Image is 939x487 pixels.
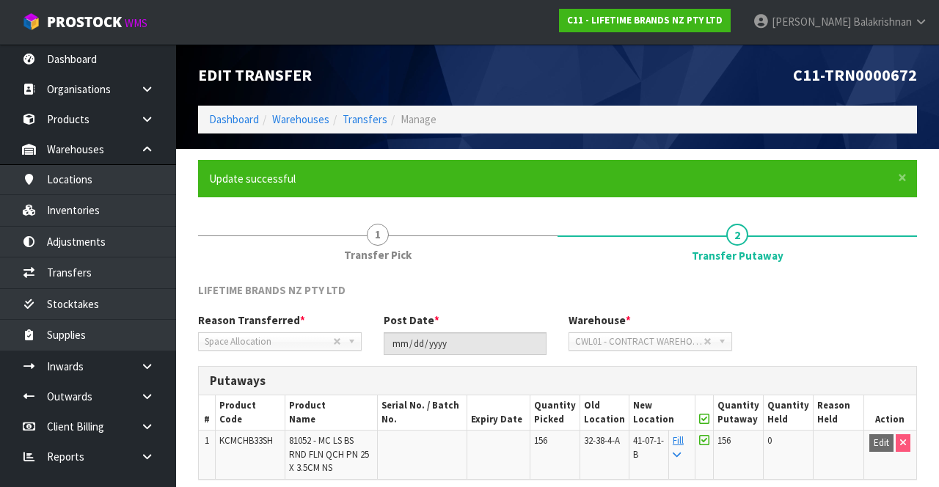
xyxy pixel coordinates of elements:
[344,247,412,263] span: Transfer Pick
[853,15,912,29] span: Balakrishnan
[289,434,369,474] span: 81052 - MC LS BS RND FLN QCH PN 25 X 3.5CM NS
[772,15,851,29] span: [PERSON_NAME]
[793,65,917,85] span: C11-TRN0000672
[367,224,389,246] span: 1
[767,434,772,447] span: 0
[692,248,783,263] span: Transfer Putaway
[205,333,333,351] span: Space Allocation
[272,112,329,126] a: Warehouses
[209,172,296,186] span: Update successful
[633,434,664,460] span: 41-07-1-B
[198,283,346,297] span: LIFETIME BRANDS NZ PTY LTD
[47,12,122,32] span: ProStock
[285,395,377,430] th: Product Name
[384,312,439,328] label: Post Date
[763,395,813,430] th: Quantity Held
[863,395,916,430] th: Action
[869,434,894,452] button: Edit
[713,395,763,430] th: Quantity Putaway
[401,112,436,126] span: Manage
[898,167,907,188] span: ×
[717,434,731,447] span: 156
[559,9,731,32] a: C11 - LIFETIME BRANDS NZ PTY LTD
[205,434,209,447] span: 1
[209,112,259,126] a: Dashboard
[569,312,631,328] label: Warehouse
[584,434,620,447] span: 32-38-4-A
[198,65,312,85] span: Edit Transfer
[216,395,285,430] th: Product Code
[530,395,580,430] th: Quantity Picked
[219,434,273,447] span: KCMCHB33SH
[199,395,216,430] th: #
[575,333,704,351] span: CWL01 - CONTRACT WAREHOUSING [GEOGRAPHIC_DATA]
[467,395,530,430] th: Expiry Date
[384,332,547,355] input: Post Date
[22,12,40,31] img: cube-alt.png
[813,395,863,430] th: Reason Held
[567,14,723,26] strong: C11 - LIFETIME BRANDS NZ PTY LTD
[534,434,547,447] span: 156
[343,112,387,126] a: Transfers
[377,395,467,430] th: Serial No. / Batch No.
[580,395,629,430] th: Old Location
[673,434,684,460] a: Fill
[629,395,695,430] th: New Location
[726,224,748,246] span: 2
[198,312,305,328] label: Reason Transferred
[125,16,147,30] small: WMS
[210,374,905,388] h3: Putaways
